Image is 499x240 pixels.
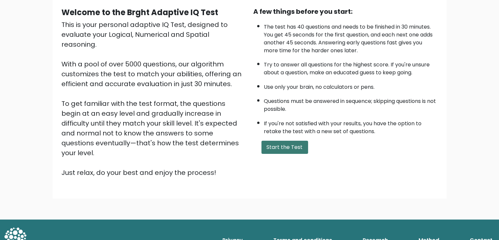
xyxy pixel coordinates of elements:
[264,80,438,91] li: Use only your brain, no calculators or pens.
[261,141,308,154] button: Start the Test
[264,20,438,55] li: The test has 40 questions and needs to be finished in 30 minutes. You get 45 seconds for the firs...
[254,7,438,16] div: A few things before you start:
[264,94,438,113] li: Questions must be answered in sequence; skipping questions is not possible.
[264,58,438,77] li: Try to answer all questions for the highest score. If you're unsure about a question, make an edu...
[62,20,246,178] div: This is your personal adaptive IQ Test, designed to evaluate your Logical, Numerical and Spatial ...
[62,7,218,18] b: Welcome to the Brght Adaptive IQ Test
[264,116,438,135] li: If you're not satisfied with your results, you have the option to retake the test with a new set ...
